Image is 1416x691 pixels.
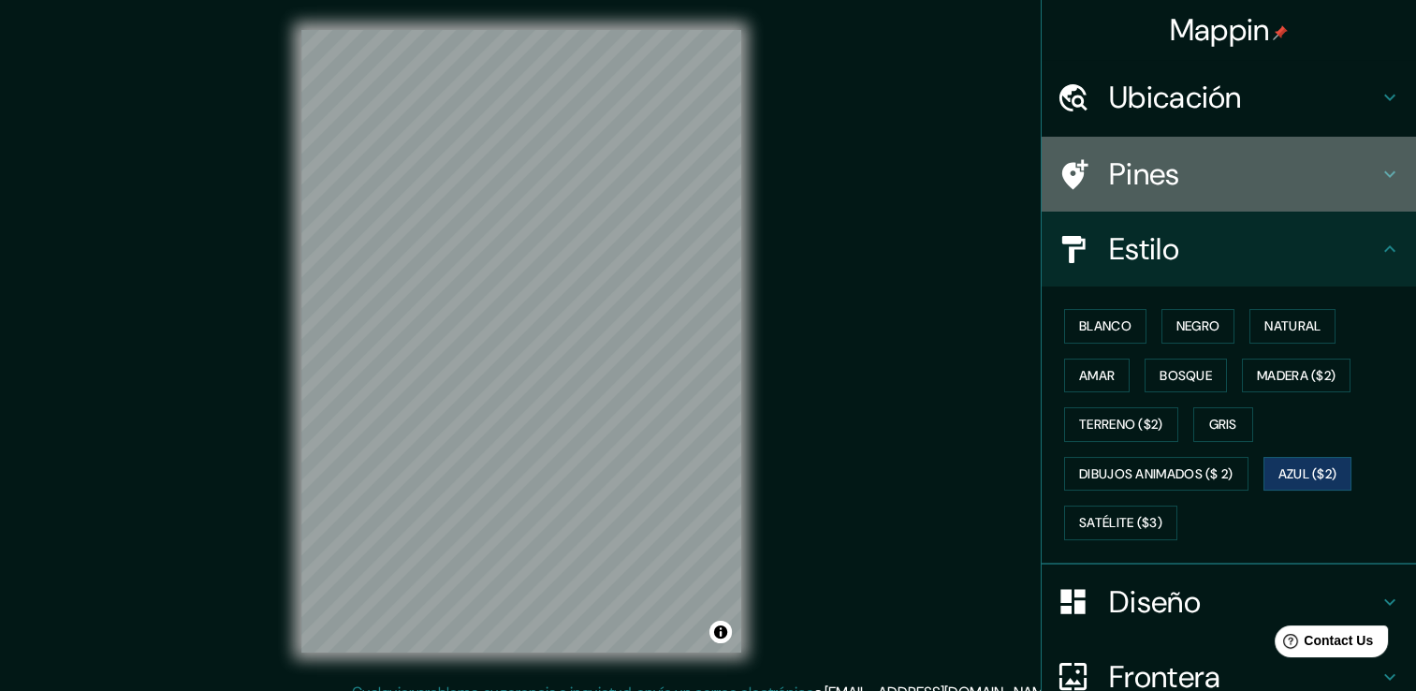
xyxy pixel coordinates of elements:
[1042,60,1416,135] div: Ubicación
[1170,10,1270,50] font: Mappin
[1064,359,1130,393] button: Amar
[709,621,732,643] button: Alternar atribución
[1264,315,1321,338] font: Natural
[1109,230,1379,268] h4: Estilo
[1042,565,1416,640] div: Diseño
[1079,463,1234,486] font: Dibujos animados ($ 2)
[1193,407,1253,442] button: Gris
[1257,364,1336,388] font: Madera ($2)
[1160,364,1212,388] font: Bosque
[1109,155,1379,193] h4: Pines
[1242,359,1350,393] button: Madera ($2)
[1079,364,1115,388] font: Amar
[1249,309,1336,344] button: Natural
[301,30,741,653] canvas: Mapa
[1064,407,1178,442] button: Terreno ($2)
[1042,137,1416,212] div: Pines
[1042,212,1416,287] div: Estilo
[1145,359,1227,393] button: Bosque
[1209,413,1237,436] font: Gris
[1064,309,1146,344] button: Blanco
[1079,413,1163,436] font: Terreno ($2)
[1079,511,1162,535] font: Satélite ($3)
[1278,463,1337,486] font: Azul ($2)
[1079,315,1131,338] font: Blanco
[1273,25,1288,40] img: pin-icon.png
[1161,309,1235,344] button: Negro
[1109,79,1379,116] h4: Ubicación
[1064,457,1248,492] button: Dibujos animados ($ 2)
[1064,506,1177,540] button: Satélite ($3)
[1263,457,1352,492] button: Azul ($2)
[1176,315,1220,338] font: Negro
[1249,618,1395,670] iframe: Help widget launcher
[1109,583,1379,621] h4: Diseño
